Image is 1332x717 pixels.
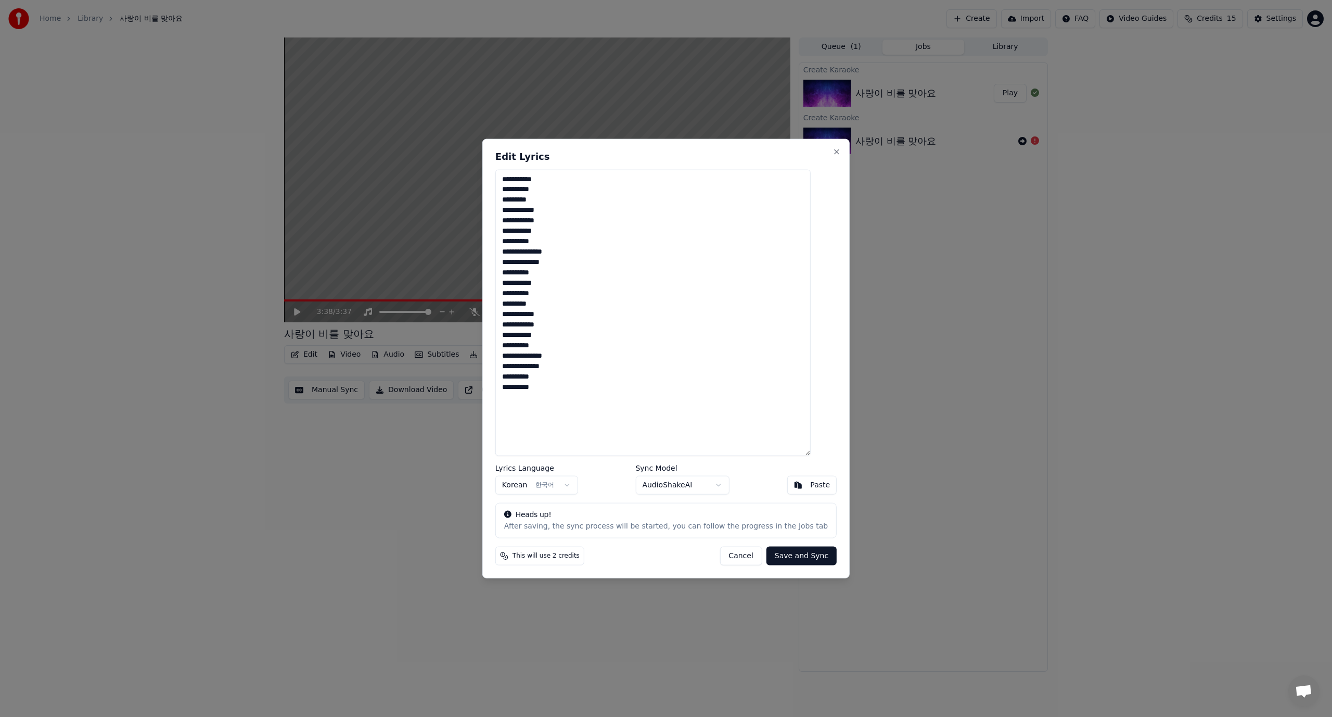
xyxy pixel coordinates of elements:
button: Cancel [720,547,762,565]
span: This will use 2 credits [513,552,580,560]
h2: Edit Lyrics [495,152,837,161]
button: Paste [787,476,837,495]
div: After saving, the sync process will be started, you can follow the progress in the Jobs tab [504,521,828,532]
div: Heads up! [504,510,828,520]
button: Save and Sync [766,547,837,565]
label: Sync Model [635,464,729,472]
label: Lyrics Language [495,464,578,472]
div: Paste [810,480,830,490]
